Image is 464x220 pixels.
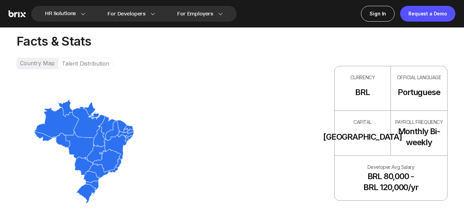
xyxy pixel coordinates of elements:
[367,163,415,171] div: Developer Avg Salary
[363,171,418,193] div: BRL 80,000 - BRL 120,000/yr
[353,118,372,126] div: CAPITAL
[107,10,146,18] span: For Developers
[45,8,76,19] span: HR Solutions
[400,6,455,22] a: Request a Demo
[355,81,370,103] div: BRL
[16,33,448,49] div: Facts & Stats
[398,81,440,103] div: Portuguese
[350,74,375,81] div: CURRENCY
[58,58,113,69] div: Talent Distribution
[323,126,402,148] div: [GEOGRAPHIC_DATA]
[16,58,58,69] div: Country Map
[395,118,443,126] div: PAYROLL FREQUENCY
[9,10,26,18] img: Brix Logo
[177,10,213,18] span: For Employers
[361,6,395,22] a: Sign In
[397,74,441,81] div: OFFICIAL LANGUAGE
[391,126,447,148] div: Monthly Bi-weekly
